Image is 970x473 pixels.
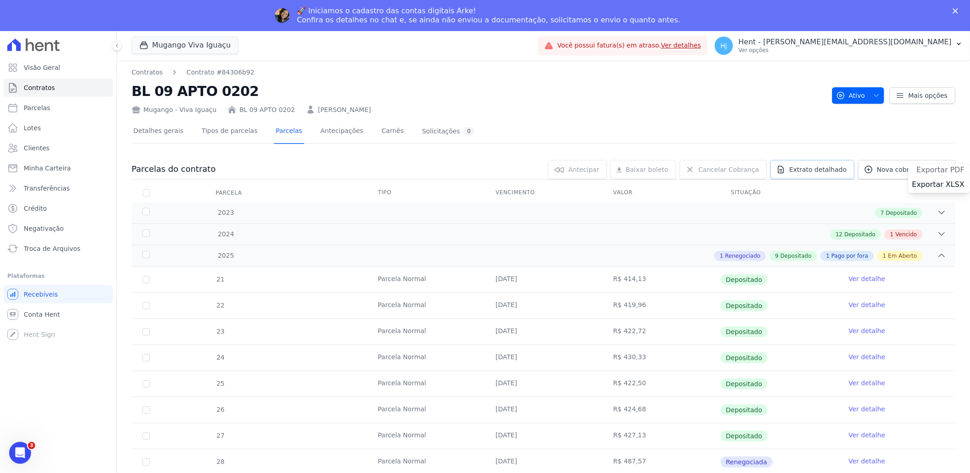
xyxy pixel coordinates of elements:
span: Pago por fora [832,252,868,260]
td: Parcela Normal [367,345,485,371]
a: Parcelas [4,99,113,117]
span: Negativação [24,224,64,233]
h2: BL 09 APTO 0202 [132,81,825,101]
td: R$ 424,68 [602,397,720,423]
span: 1 [883,252,886,260]
a: Lotes [4,119,113,137]
div: Solicitações [422,127,474,136]
span: 24 [216,354,225,361]
td: [DATE] [485,371,602,397]
div: 🚀 Iniciamos o cadastro das contas digitais Arke! Confira os detalhes no chat e, se ainda não envi... [297,6,680,25]
span: Hj [721,43,727,49]
td: R$ 430,33 [602,345,720,371]
a: Contratos [132,68,163,77]
span: Mais opções [908,91,948,100]
a: Parcelas [274,120,304,144]
th: Tipo [367,183,485,202]
a: Exportar PDF [917,165,966,176]
a: Contratos [4,79,113,97]
span: Em Aberto [888,252,917,260]
input: Só é possível selecionar pagamentos em aberto [142,432,150,440]
span: 2025 [217,251,234,260]
span: 1 [720,252,723,260]
a: Detalhes gerais [132,120,185,144]
button: Hj Hent - [PERSON_NAME][EMAIL_ADDRESS][DOMAIN_NAME] Ver opções [707,33,970,58]
a: Ver detalhe [849,404,885,414]
td: R$ 422,72 [602,319,720,345]
a: Tipos de parcelas [200,120,259,144]
p: Hent - [PERSON_NAME][EMAIL_ADDRESS][DOMAIN_NAME] [738,37,952,47]
span: Visão Geral [24,63,60,72]
a: Ver detalhe [849,274,885,283]
span: Extrato detalhado [789,165,847,174]
span: Lotes [24,123,41,133]
span: Você possui fatura(s) em atraso. [557,41,701,50]
h3: Parcelas do contrato [132,164,216,175]
span: Depositado [721,300,768,311]
a: Ver detalhe [849,352,885,361]
span: Depositado [721,430,768,441]
span: Depositado [721,352,768,363]
span: Depositado [721,378,768,389]
span: 1 [890,230,894,239]
td: R$ 427,13 [602,423,720,449]
button: Mugango Viva Iguaçu [132,37,238,54]
span: 25 [216,380,225,387]
th: Valor [602,183,720,202]
a: Nova cobrança avulsa [858,160,955,179]
p: Ver opções [738,47,952,54]
span: Nova cobrança avulsa [877,165,948,174]
span: Vencido [896,230,917,239]
td: [DATE] [485,267,602,292]
a: Clientes [4,139,113,157]
td: [DATE] [485,293,602,319]
a: Ver detalhe [849,457,885,466]
a: Conta Hent [4,305,113,324]
span: 7 [880,209,884,217]
td: Parcela Normal [367,371,485,397]
span: Recebíveis [24,290,58,299]
td: [DATE] [485,423,602,449]
span: 1 [826,252,830,260]
th: Situação [720,183,838,202]
span: 12 [836,230,843,239]
span: 9 [775,252,779,260]
span: 22 [216,302,225,309]
span: Depositado [721,326,768,337]
a: BL 09 APTO 0202 [239,105,295,115]
nav: Breadcrumb [132,68,825,77]
span: Depositado [844,230,875,239]
a: Ver detalhe [849,430,885,440]
a: Transferências [4,179,113,197]
span: Minha Carteira [24,164,71,173]
input: Só é possível selecionar pagamentos em aberto [142,406,150,414]
a: Mais opções [890,87,955,104]
span: Depositado [721,274,768,285]
td: Parcela Normal [367,397,485,423]
div: 0 [464,127,474,136]
a: Ver detalhe [849,300,885,309]
td: [DATE] [485,397,602,423]
span: 3 [28,442,35,449]
a: Carnês [380,120,406,144]
a: Solicitações0 [420,120,476,144]
span: 21 [216,276,225,283]
span: Exportar XLSX [912,180,965,189]
a: Recebíveis [4,285,113,303]
span: 28 [216,458,225,465]
img: Profile image for Adriane [275,8,290,23]
span: 26 [216,406,225,413]
span: Ativo [836,87,865,104]
span: Conta Hent [24,310,60,319]
a: Ver detalhe [849,326,885,335]
span: Renegociada [721,457,773,468]
span: 2024 [217,229,234,239]
span: Parcelas [24,103,50,112]
input: Só é possível selecionar pagamentos em aberto [142,328,150,335]
input: Só é possível selecionar pagamentos em aberto [142,276,150,283]
span: Contratos [24,83,55,92]
span: 27 [216,432,225,439]
span: Exportar PDF [917,165,965,175]
a: Antecipações [319,120,365,144]
span: Transferências [24,184,70,193]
